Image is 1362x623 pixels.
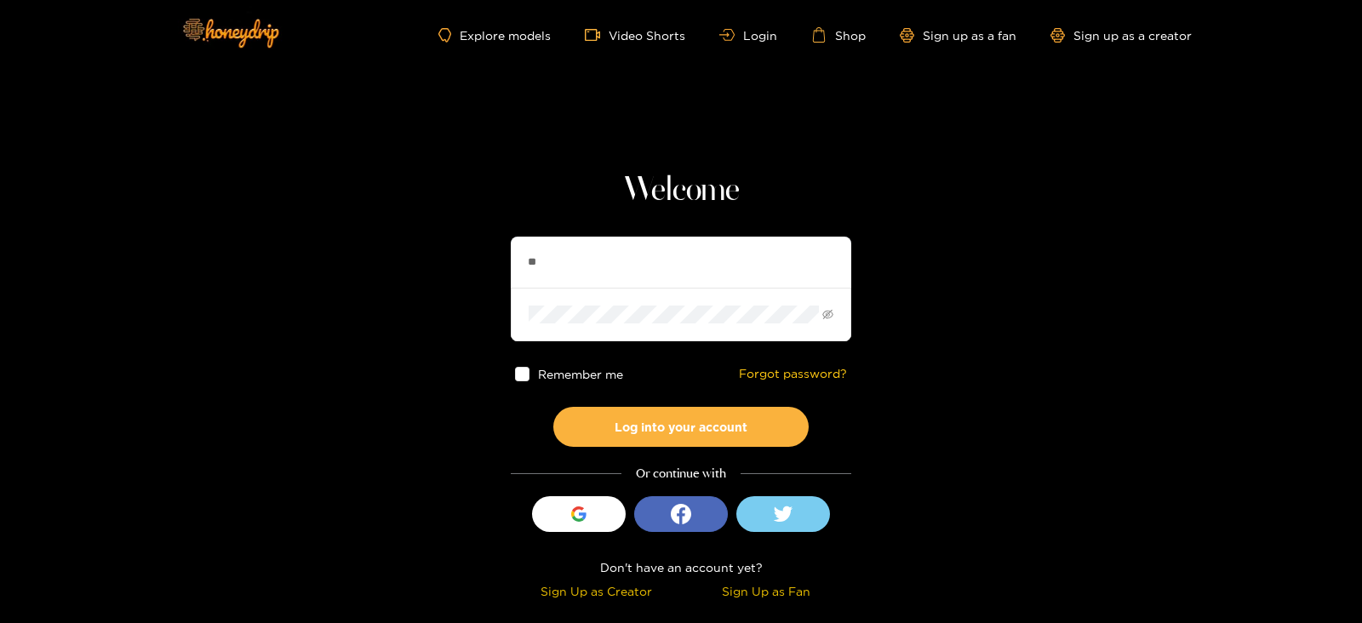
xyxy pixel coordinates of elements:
[538,368,623,380] span: Remember me
[585,27,685,43] a: Video Shorts
[553,407,809,447] button: Log into your account
[515,581,677,601] div: Sign Up as Creator
[719,29,777,42] a: Login
[511,170,851,211] h1: Welcome
[438,28,551,43] a: Explore models
[685,581,847,601] div: Sign Up as Fan
[511,557,851,577] div: Don't have an account yet?
[585,27,609,43] span: video-camera
[811,27,866,43] a: Shop
[739,367,847,381] a: Forgot password?
[822,309,833,320] span: eye-invisible
[900,28,1016,43] a: Sign up as a fan
[511,464,851,483] div: Or continue with
[1050,28,1192,43] a: Sign up as a creator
